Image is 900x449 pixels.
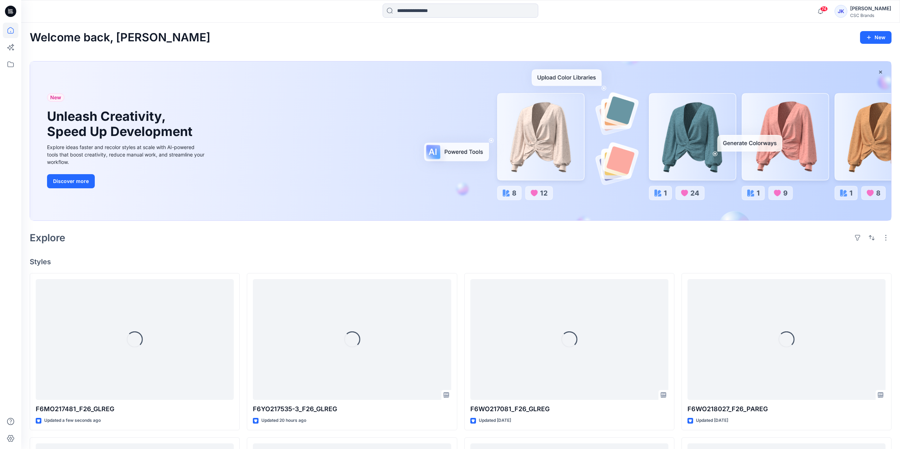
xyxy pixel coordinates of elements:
[30,232,65,243] h2: Explore
[860,31,892,44] button: New
[850,13,891,18] div: CSC Brands
[261,417,306,424] p: Updated 20 hours ago
[47,174,95,188] button: Discover more
[36,404,234,414] p: F6MO217481_F26_GLREG
[687,404,886,414] p: F6WO218027_F26_PAREG
[47,109,196,139] h1: Unleash Creativity, Speed Up Development
[253,404,451,414] p: F6YO217535-3_F26_GLREG
[835,5,847,18] div: JK
[820,6,828,12] span: 74
[44,417,101,424] p: Updated a few seconds ago
[30,258,892,266] h4: Styles
[850,4,891,13] div: [PERSON_NAME]
[696,417,728,424] p: Updated [DATE]
[47,174,206,188] a: Discover more
[30,31,210,44] h2: Welcome back, [PERSON_NAME]
[50,93,61,102] span: New
[47,143,206,166] div: Explore ideas faster and recolor styles at scale with AI-powered tools that boost creativity, red...
[470,404,668,414] p: F6WO217081_F26_GLREG
[479,417,511,424] p: Updated [DATE]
